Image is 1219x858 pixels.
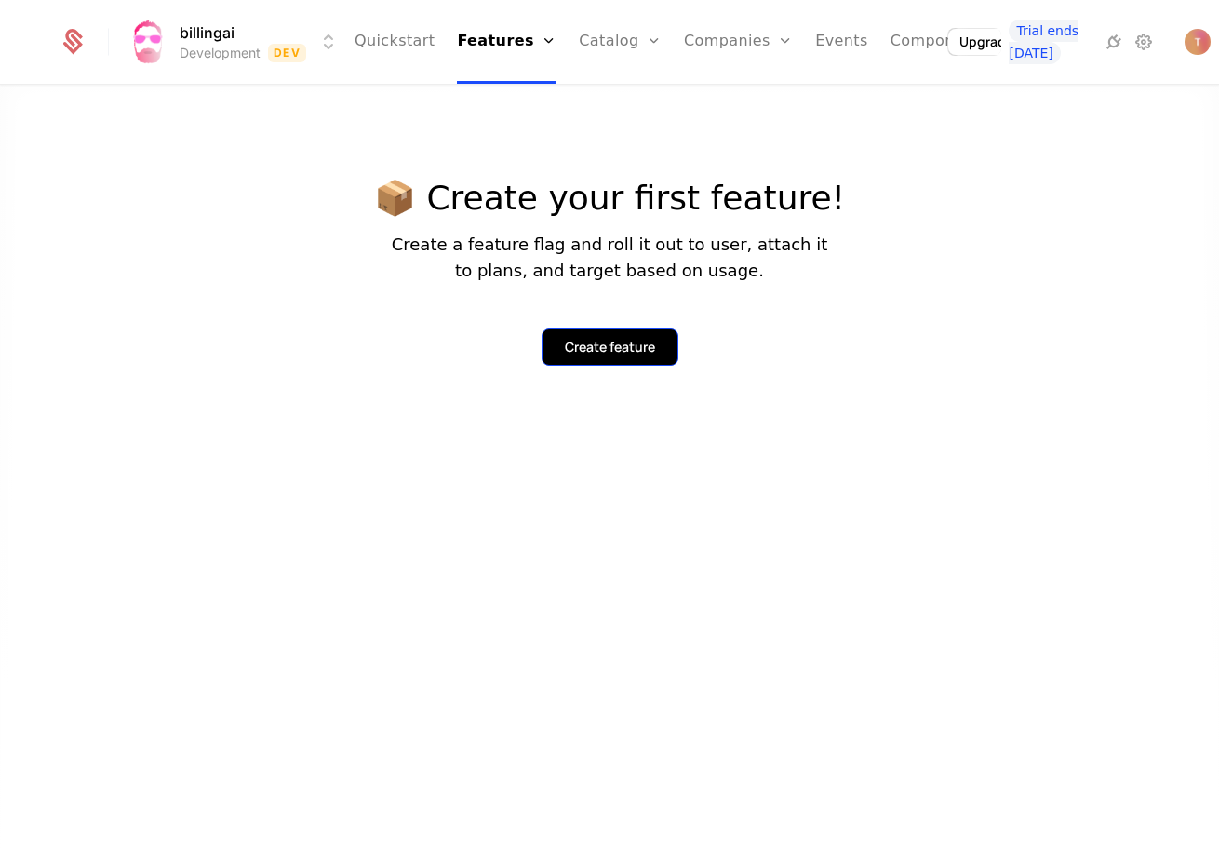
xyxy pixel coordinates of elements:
button: Select environment [131,21,340,62]
span: Dev [268,44,306,62]
a: Trial ends [DATE] [1009,20,1095,64]
button: Upgrade [948,29,1025,55]
p: 📦 Create your first feature! [374,180,845,217]
div: Development [180,44,261,62]
span: Trial ends [DATE] [1009,20,1078,64]
span: billingai [180,21,234,44]
div: Create feature [565,338,655,356]
a: Integrations [1103,31,1125,53]
button: Open user button [1185,29,1211,55]
a: Settings [1132,31,1155,53]
button: Create feature [542,328,678,366]
img: billingai [126,20,170,64]
p: Create a feature flag and roll it out to user, attach it to plans, and target based on usage. [374,232,845,284]
img: Tiago [1185,29,1211,55]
